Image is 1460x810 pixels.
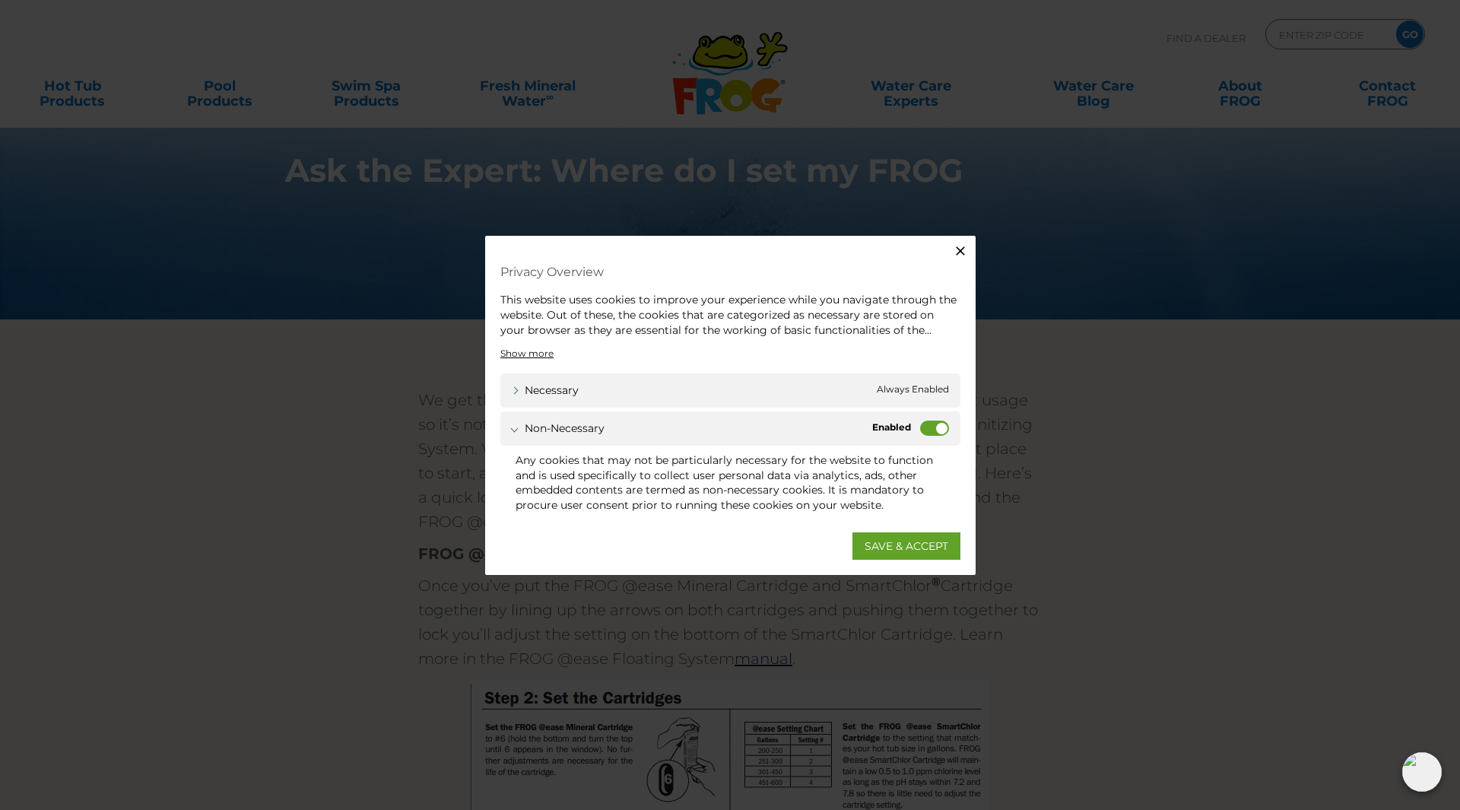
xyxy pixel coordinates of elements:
h4: Privacy Overview [500,259,960,285]
img: openIcon [1402,752,1442,792]
a: Show more [500,347,554,361]
div: Any cookies that may not be particularly necessary for the website to function and is used specif... [516,453,945,513]
div: This website uses cookies to improve your experience while you navigate through the website. Out ... [500,293,960,338]
a: SAVE & ACCEPT [852,532,960,559]
span: Always Enabled [877,383,949,399]
a: Non-necessary [512,421,605,437]
a: Necessary [512,383,579,399]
